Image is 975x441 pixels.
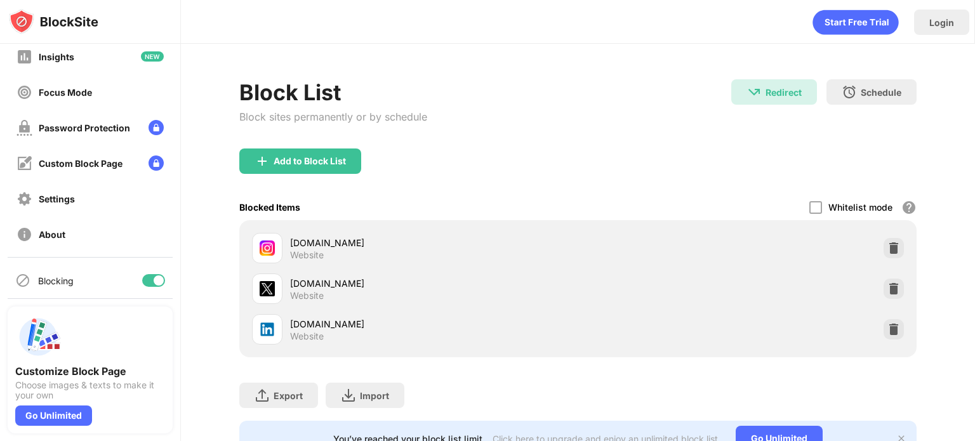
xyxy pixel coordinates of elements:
[39,51,74,62] div: Insights
[15,405,92,426] div: Go Unlimited
[260,281,275,296] img: favicons
[239,202,300,213] div: Blocked Items
[290,317,578,331] div: [DOMAIN_NAME]
[290,236,578,249] div: [DOMAIN_NAME]
[15,365,165,378] div: Customize Block Page
[290,331,324,342] div: Website
[15,314,61,360] img: push-custom-page.svg
[274,390,303,401] div: Export
[39,229,65,240] div: About
[766,87,802,98] div: Redirect
[929,17,954,28] div: Login
[141,51,164,62] img: new-icon.svg
[17,120,32,136] img: password-protection-off.svg
[149,120,164,135] img: lock-menu.svg
[290,290,324,301] div: Website
[812,10,899,35] div: animation
[39,194,75,204] div: Settings
[861,87,901,98] div: Schedule
[260,240,275,256] img: favicons
[239,79,427,105] div: Block List
[17,49,32,65] img: insights-off.svg
[290,277,578,290] div: [DOMAIN_NAME]
[360,390,389,401] div: Import
[15,380,165,400] div: Choose images & texts to make it your own
[149,155,164,171] img: lock-menu.svg
[39,122,130,133] div: Password Protection
[39,158,123,169] div: Custom Block Page
[828,202,892,213] div: Whitelist mode
[39,87,92,98] div: Focus Mode
[17,191,32,207] img: settings-off.svg
[17,84,32,100] img: focus-off.svg
[38,275,74,286] div: Blocking
[17,155,32,171] img: customize-block-page-off.svg
[9,9,98,34] img: logo-blocksite.svg
[274,156,346,166] div: Add to Block List
[290,249,324,261] div: Website
[239,110,427,123] div: Block sites permanently or by schedule
[15,273,30,288] img: blocking-icon.svg
[260,322,275,337] img: favicons
[17,227,32,242] img: about-off.svg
